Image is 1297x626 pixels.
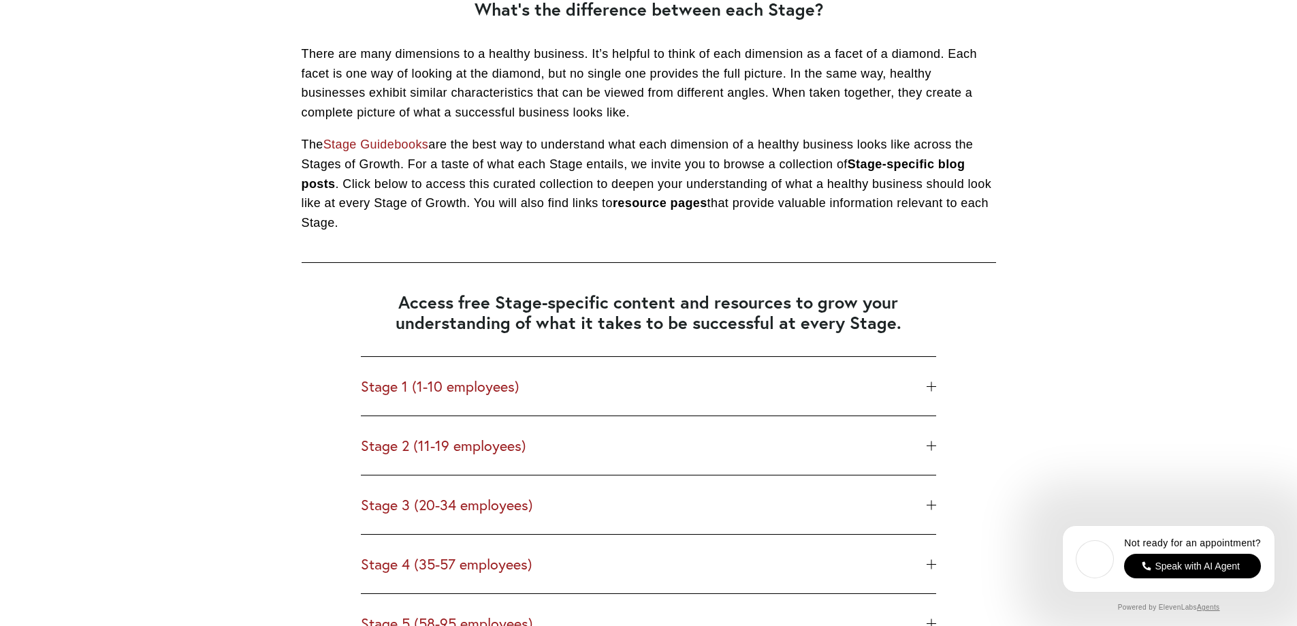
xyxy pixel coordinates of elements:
[361,496,926,514] span: Stage 3 (20-34 employees)
[361,377,926,395] span: Stage 1 (1-10 employees)
[361,416,935,475] button: Stage 2 (11-19 employees)
[302,157,969,191] strong: Stage-specific blog posts
[361,475,935,534] button: Stage 3 (20-34 employees)
[361,555,926,573] span: Stage 4 (35-57 employees)
[302,135,996,233] p: The are the best way to understand what each dimension of a healthy business looks like across th...
[613,196,707,210] strong: resource pages
[361,535,935,593] button: Stage 4 (35-57 employees)
[302,44,996,123] p: There are many dimensions to a healthy business. It’s helpful to think of each dimension as a fac...
[396,291,903,334] strong: Access free Stage-specific content and resources to grow your understanding of what it takes to b...
[361,357,935,416] button: Stage 1 (1-10 employees)
[323,138,429,151] a: Stage Guidebooks
[361,437,926,454] span: Stage 2 (11-19 employees)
